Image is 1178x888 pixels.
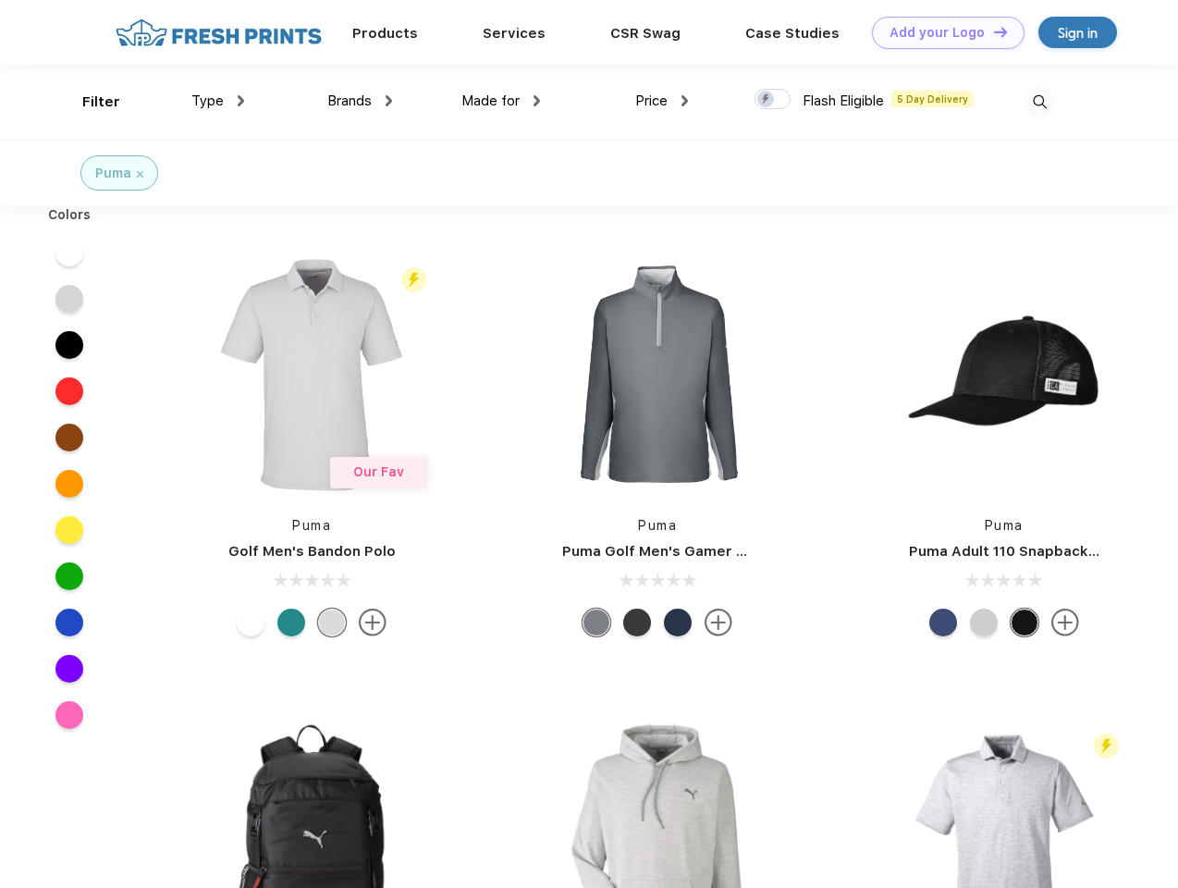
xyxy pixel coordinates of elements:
div: High Rise [318,609,346,636]
img: dropdown.png [534,95,540,106]
div: Puma Black [623,609,651,636]
span: 5 Day Delivery [891,91,974,107]
a: Golf Men's Bandon Polo [228,543,396,560]
span: Price [635,92,668,109]
img: filter_cancel.svg [137,171,143,178]
a: Services [483,25,546,42]
div: Sign in [1058,22,1098,43]
div: Pma Blk with Pma Blk [1011,609,1038,636]
img: more.svg [705,609,732,636]
span: Our Fav [353,464,404,479]
img: flash_active_toggle.svg [1094,734,1119,758]
div: Bright White [237,609,264,636]
a: Puma [985,518,1024,533]
div: Quiet Shade [583,609,610,636]
div: Quarry Brt Whit [970,609,998,636]
img: dropdown.png [681,95,688,106]
span: Type [191,92,224,109]
img: desktop_search.svg [1025,87,1055,117]
a: Puma [292,518,331,533]
img: more.svg [359,609,387,636]
div: Green Lagoon [277,609,305,636]
img: fo%20logo%202.webp [110,17,327,49]
div: Filter [82,92,120,113]
img: dropdown.png [386,95,392,106]
div: Puma [95,164,131,183]
a: Puma [638,518,677,533]
img: func=resize&h=266 [534,252,780,498]
img: func=resize&h=266 [881,252,1127,498]
img: flash_active_toggle.svg [401,267,426,292]
div: Navy Blazer [664,609,692,636]
img: more.svg [1051,609,1079,636]
img: dropdown.png [238,95,244,106]
img: DT [994,27,1007,37]
img: func=resize&h=266 [189,252,435,498]
a: CSR Swag [610,25,681,42]
a: Sign in [1038,17,1117,48]
span: Brands [327,92,372,109]
div: Colors [34,205,105,225]
span: Made for [461,92,520,109]
a: Products [352,25,418,42]
span: Flash Eligible [803,92,884,109]
a: Puma Golf Men's Gamer Golf Quarter-Zip [562,543,854,560]
div: Add your Logo [890,25,985,41]
div: Peacoat Qut Shd [929,609,957,636]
